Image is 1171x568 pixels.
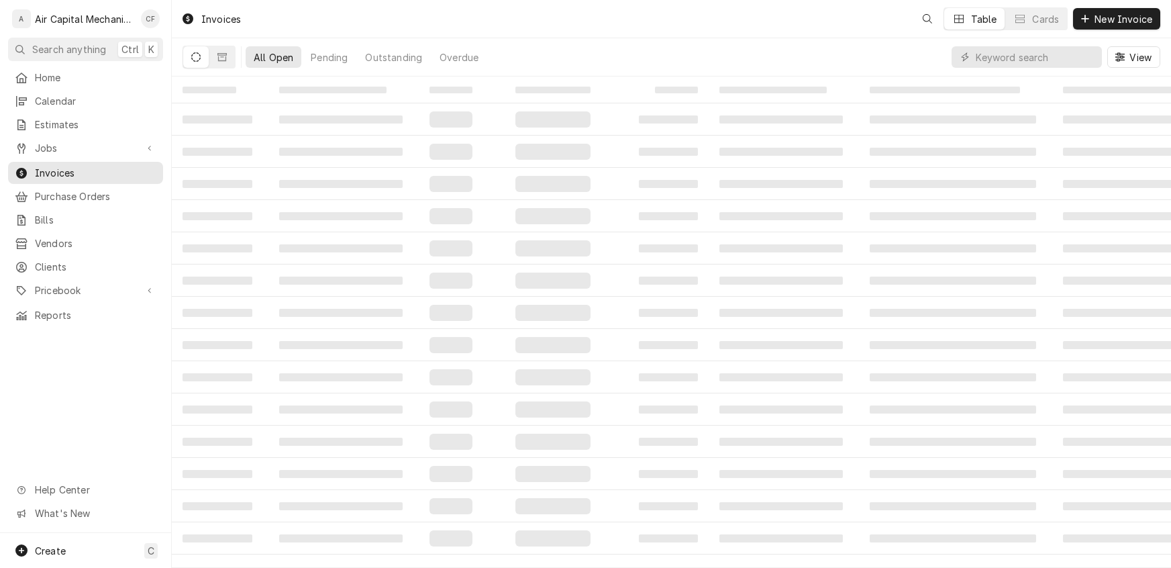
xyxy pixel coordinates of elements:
[719,502,843,510] span: ‌
[719,373,843,381] span: ‌
[12,9,31,28] div: A
[639,309,698,317] span: ‌
[279,373,403,381] span: ‌
[429,111,472,128] span: ‌
[183,309,252,317] span: ‌
[183,341,252,349] span: ‌
[279,277,403,285] span: ‌
[172,77,1171,568] table: All Open Invoices List Loading
[1107,46,1160,68] button: View
[1032,12,1059,26] div: Cards
[639,115,698,124] span: ‌
[35,308,156,322] span: Reports
[870,277,1036,285] span: ‌
[639,148,698,156] span: ‌
[429,305,472,321] span: ‌
[8,232,163,254] a: Vendors
[148,544,154,558] span: C
[719,406,843,414] span: ‌
[183,438,252,446] span: ‌
[515,401,591,418] span: ‌
[976,46,1095,68] input: Keyword search
[8,279,163,301] a: Go to Pricebook
[719,212,843,220] span: ‌
[429,337,472,353] span: ‌
[870,148,1036,156] span: ‌
[639,534,698,542] span: ‌
[639,373,698,381] span: ‌
[8,185,163,207] a: Purchase Orders
[8,66,163,89] a: Home
[279,406,403,414] span: ‌
[719,438,843,446] span: ‌
[719,341,843,349] span: ‌
[279,87,387,93] span: ‌
[639,244,698,252] span: ‌
[870,212,1036,220] span: ‌
[971,12,997,26] div: Table
[279,115,403,124] span: ‌
[183,277,252,285] span: ‌
[8,209,163,231] a: Bills
[719,309,843,317] span: ‌
[279,341,403,349] span: ‌
[639,180,698,188] span: ‌
[870,180,1036,188] span: ‌
[35,283,136,297] span: Pricebook
[8,137,163,159] a: Go to Jobs
[719,148,843,156] span: ‌
[917,8,938,30] button: Open search
[32,42,106,56] span: Search anything
[515,369,591,385] span: ‌
[279,180,403,188] span: ‌
[870,341,1036,349] span: ‌
[279,470,403,478] span: ‌
[870,502,1036,510] span: ‌
[35,545,66,557] span: Create
[141,9,160,28] div: CF
[183,87,236,93] span: ‌
[429,208,472,224] span: ‌
[870,470,1036,478] span: ‌
[35,141,136,155] span: Jobs
[35,94,156,108] span: Calendar
[639,438,698,446] span: ‌
[870,534,1036,542] span: ‌
[254,50,293,64] div: All Open
[429,434,472,450] span: ‌
[311,50,348,64] div: Pending
[183,244,252,252] span: ‌
[183,534,252,542] span: ‌
[35,166,156,180] span: Invoices
[35,70,156,85] span: Home
[35,506,155,520] span: What's New
[429,87,472,93] span: ‌
[365,50,422,64] div: Outstanding
[719,277,843,285] span: ‌
[870,87,1020,93] span: ‌
[279,212,403,220] span: ‌
[1127,50,1154,64] span: View
[655,87,698,93] span: ‌
[719,470,843,478] span: ‌
[870,115,1036,124] span: ‌
[35,260,156,274] span: Clients
[870,244,1036,252] span: ‌
[515,176,591,192] span: ‌
[719,87,827,93] span: ‌
[639,212,698,220] span: ‌
[515,530,591,547] span: ‌
[515,240,591,256] span: ‌
[870,438,1036,446] span: ‌
[429,498,472,514] span: ‌
[183,115,252,124] span: ‌
[429,144,472,160] span: ‌
[639,470,698,478] span: ‌
[429,273,472,289] span: ‌
[429,401,472,418] span: ‌
[35,213,156,227] span: Bills
[8,162,163,184] a: Invoices
[8,113,163,136] a: Estimates
[719,534,843,542] span: ‌
[515,208,591,224] span: ‌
